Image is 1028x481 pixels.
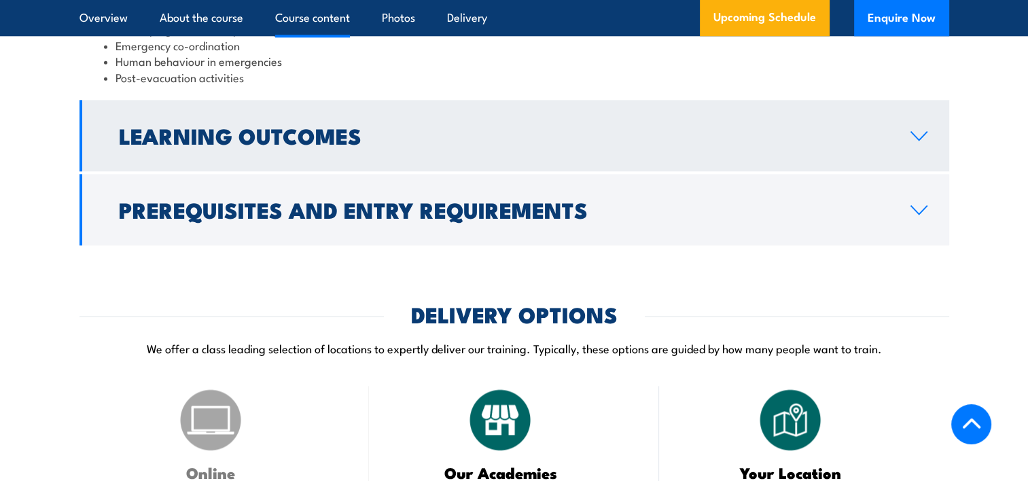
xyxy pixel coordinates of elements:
a: Prerequisites and Entry Requirements [79,174,949,245]
p: We offer a class leading selection of locations to expertly deliver our training. Typically, thes... [79,340,949,356]
h2: Learning Outcomes [119,126,889,145]
h3: Your Location [693,465,888,480]
h2: DELIVERY OPTIONS [411,304,618,323]
li: Emergency co-ordination [104,37,925,53]
li: Human behaviour in emergencies [104,53,925,69]
a: Learning Outcomes [79,100,949,171]
h2: Prerequisites and Entry Requirements [119,200,889,219]
h3: Online [113,465,308,480]
li: Post-evacuation activities [104,69,925,85]
h3: Our Academies [403,465,598,480]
